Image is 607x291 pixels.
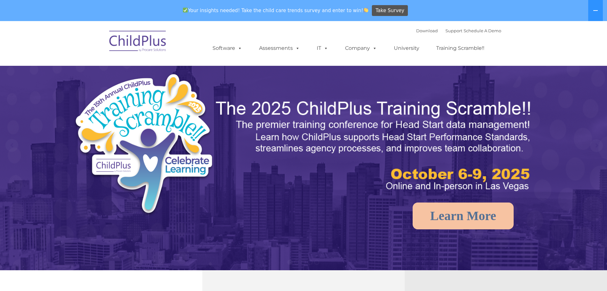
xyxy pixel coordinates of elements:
[183,8,188,12] img: ✅
[413,203,514,229] a: Learn More
[206,42,249,55] a: Software
[364,8,368,12] img: 👏
[180,4,371,17] span: Your insights needed! Take the child care trends survey and enter to win!
[416,28,438,33] a: Download
[445,28,462,33] a: Support
[310,42,335,55] a: IT
[376,5,404,16] span: Take Survey
[106,26,170,58] img: ChildPlus by Procare Solutions
[339,42,383,55] a: Company
[416,28,501,33] font: |
[387,42,426,55] a: University
[253,42,306,55] a: Assessments
[372,5,408,16] a: Take Survey
[464,28,501,33] a: Schedule A Demo
[430,42,491,55] a: Training Scramble!!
